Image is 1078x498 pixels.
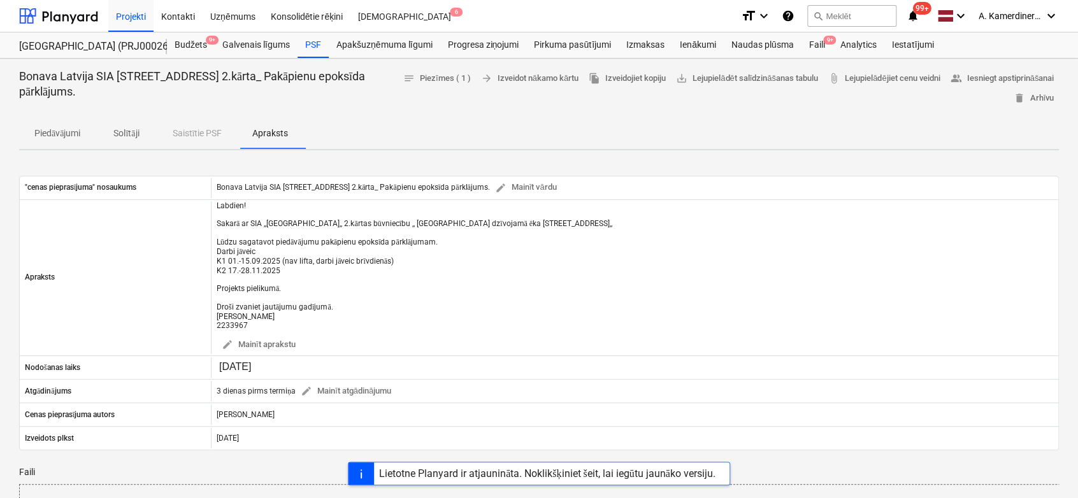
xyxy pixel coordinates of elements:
span: Iesniegt apstiprināšanai [950,71,1054,86]
span: Lejupielādējiet cenu veidni [828,71,940,86]
div: Labdien! Sakarā ar SIA ,,[GEOGRAPHIC_DATA],, 2.kārtas būvniecību ,, [GEOGRAPHIC_DATA] dzīvojamā ē... [217,201,612,330]
p: Bonava Latvija SIA [STREET_ADDRESS] 2.kārta_ Pakāpienu epoksīda pārklājums. [19,69,396,99]
div: Budžets [167,32,215,58]
span: Piezīmes ( 1 ) [403,71,471,86]
span: arrow_forward [481,73,492,84]
span: attach_file [828,73,840,84]
input: Mainīt [217,359,277,376]
div: [DATE] [211,428,1058,448]
p: Izveidots plkst [25,433,74,444]
a: PSF [298,32,329,58]
div: Lietotne Planyard ir atjaunināta. Noklikšķiniet šeit, lai iegūtu jaunāko versiju. [379,467,715,480]
span: edit [301,385,312,397]
a: Budžets9+ [167,32,215,58]
button: Mainīt atgādinājumu [296,381,396,401]
p: Atgādinājums [25,386,71,397]
a: Naudas plūsma [724,32,801,58]
div: [PERSON_NAME] [211,404,1058,425]
a: Galvenais līgums [215,32,298,58]
span: Mainīt vārdu [495,180,557,195]
span: Arhīvu [1013,91,1054,106]
span: edit [222,339,233,350]
p: Apraksts [252,127,288,140]
i: Zināšanu pamats [782,8,794,24]
span: edit [495,182,507,194]
span: 9+ [823,36,836,45]
span: Lejupielādēt salīdzināšanas tabulu [676,71,818,86]
span: search [813,11,823,21]
div: Faili [801,32,832,58]
a: Faili9+ [801,32,832,58]
i: keyboard_arrow_down [953,8,968,24]
button: Izveidojiet kopiju [584,69,671,89]
i: keyboard_arrow_down [1044,8,1059,24]
span: 6 [450,8,463,17]
p: Solītāji [111,127,141,140]
div: Bonava Latvija SIA [STREET_ADDRESS] 2.kārta_ Pakāpienu epoksīda pārklājums. [217,178,561,197]
a: Iestatījumi [884,32,941,58]
div: 3 dienas pirms termiņa [217,381,396,401]
a: Progresa ziņojumi [440,32,526,58]
button: Iesniegt apstiprināšanai [945,69,1059,89]
span: Mainīt aprakstu [222,338,296,352]
p: Nodošanas laiks [25,362,80,373]
button: Izveidot nākamo kārtu [476,69,584,89]
div: [GEOGRAPHIC_DATA] (PRJ0002627, K-1 un K-2(2.kārta) 2601960 [19,40,152,53]
a: Lejupielādēt salīdzināšanas tabulu [671,69,823,89]
span: notes [403,73,415,84]
span: A. Kamerdinerovs [979,11,1042,21]
button: Piezīmes ( 1 ) [398,69,476,89]
i: keyboard_arrow_down [756,8,772,24]
a: Apakšuzņēmuma līgumi [329,32,440,58]
a: Pirkuma pasūtījumi [526,32,619,58]
p: Apraksts [25,272,55,283]
span: 9+ [206,36,219,45]
i: format_size [741,8,756,24]
p: Cenas pieprasījuma autors [25,409,115,420]
span: Izveidot nākamo kārtu [481,71,579,86]
span: people_alt [950,73,961,84]
a: Lejupielādējiet cenu veidni [823,69,945,89]
span: delete [1013,92,1024,104]
button: Arhīvu [1008,89,1059,108]
span: Izveidojiet kopiju [589,71,666,86]
button: Mainīt aprakstu [217,335,301,355]
span: file_copy [589,73,600,84]
span: Mainīt atgādinājumu [301,384,391,399]
p: "cenas pieprasījuma" nosaukums [25,182,136,193]
iframe: Chat Widget [1014,437,1078,498]
span: save_alt [676,73,687,84]
button: Mainīt vārdu [490,178,562,197]
a: Analytics [832,32,884,58]
p: Piedāvājumi [34,127,80,140]
button: Meklēt [807,5,896,27]
a: Izmaksas [619,32,672,58]
span: 99+ [913,2,931,15]
i: notifications [907,8,919,24]
a: Ienākumi [672,32,724,58]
